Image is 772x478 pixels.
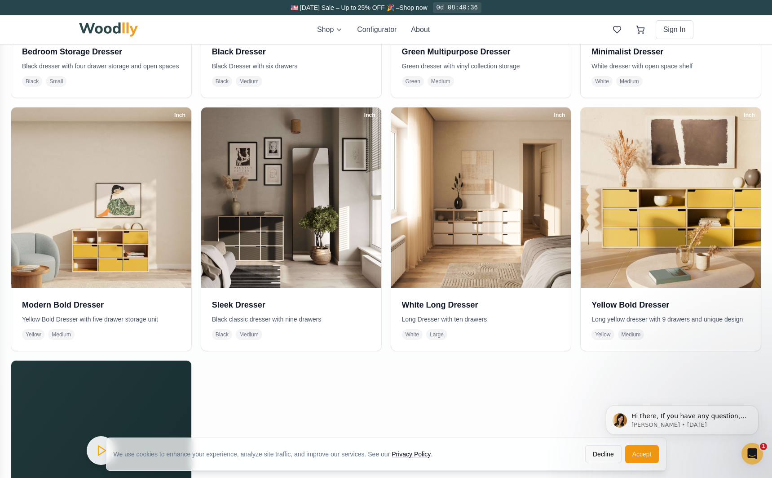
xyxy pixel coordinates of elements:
div: 0d 08:40:36 [433,2,481,13]
iframe: Intercom notifications message [592,386,772,454]
h3: Minimalist Dresser [591,45,750,58]
span: Large [426,329,447,340]
span: Medium [618,329,644,340]
span: White [591,76,613,87]
h3: White Long Dresser [402,299,560,311]
span: Black [212,329,232,340]
h3: Bedroom Storage Dresser [22,45,181,58]
p: Black classic dresser with nine drawers [212,315,371,324]
p: White dresser with open space shelf [591,62,750,71]
span: Medium [236,329,262,340]
span: 🇺🇸 [DATE] Sale – Up to 25% OFF 🎉 – [291,4,399,11]
a: Privacy Policy [392,451,430,458]
button: Configurator [357,24,397,35]
img: Yellow Bold Dresser [581,107,761,288]
span: Medium [428,76,454,87]
span: Yellow [22,329,44,340]
h3: Sleek Dresser [212,299,371,311]
img: Modern Bold Dresser [11,107,191,288]
img: White Long Dresser [391,107,571,288]
span: Medium [48,329,75,340]
a: Shop now [399,4,427,11]
span: 1 [760,443,767,450]
span: Yellow [591,329,614,340]
iframe: Intercom live chat [741,443,763,465]
span: Small [46,76,66,87]
span: Black [22,76,42,87]
span: Black [212,76,232,87]
button: Decline [585,445,622,463]
button: About [411,24,430,35]
h3: Yellow Bold Dresser [591,299,750,311]
span: Green [402,76,424,87]
span: Medium [616,76,643,87]
div: Inch [550,110,569,120]
div: Inch [740,110,759,120]
div: Inch [170,110,190,120]
p: Black dresser with four drawer storage and open spaces [22,62,181,71]
p: Black Dresser with six drawers [212,62,371,71]
div: Inch [360,110,379,120]
span: Medium [236,76,262,87]
button: Accept [625,445,659,463]
h3: Black Dresser [212,45,371,58]
img: Woodlly [79,22,138,37]
p: Long Dresser with ten drawers [402,315,560,324]
h3: Green Multipurpose Dresser [402,45,560,58]
h3: Modern Bold Dresser [22,299,181,311]
div: We use cookies to enhance your experience, analyze site traffic, and improve our services. See our . [114,450,440,459]
p: Green dresser with vinyl collection storage [402,62,560,71]
button: Sign In [656,20,693,39]
p: Yellow Bold Dresser with five drawer storage unit [22,315,181,324]
button: Shop [317,24,343,35]
img: Sleek Dresser [201,107,381,288]
span: White [402,329,423,340]
p: Long yellow dresser with 9 drawers and unique design [591,315,750,324]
